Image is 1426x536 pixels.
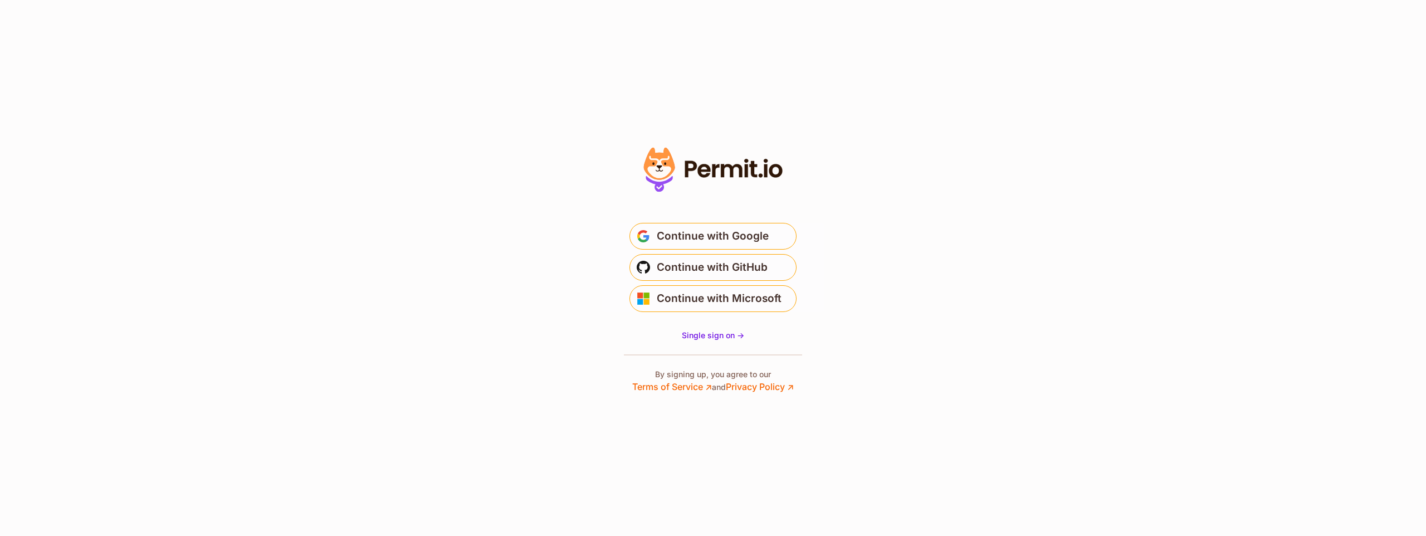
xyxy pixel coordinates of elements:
[682,330,744,340] span: Single sign on ->
[629,285,797,312] button: Continue with Microsoft
[682,330,744,341] a: Single sign on ->
[629,254,797,281] button: Continue with GitHub
[657,290,782,308] span: Continue with Microsoft
[657,227,769,245] span: Continue with Google
[632,381,712,392] a: Terms of Service ↗
[657,259,768,276] span: Continue with GitHub
[629,223,797,250] button: Continue with Google
[726,381,794,392] a: Privacy Policy ↗
[632,369,794,393] p: By signing up, you agree to our and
